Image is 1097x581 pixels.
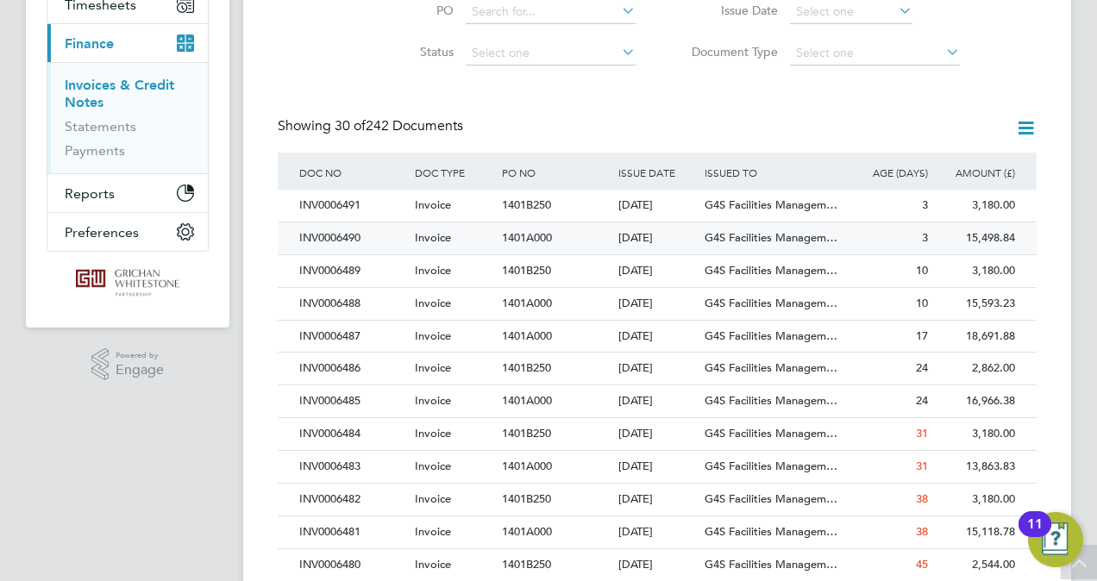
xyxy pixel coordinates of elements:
label: Document Type [679,44,778,59]
span: 1401B250 [502,491,551,506]
div: [DATE] [614,190,701,222]
div: 15,118.78 [932,516,1019,548]
button: Finance [47,24,208,62]
div: [DATE] [614,549,701,581]
input: Select one [790,41,960,66]
div: 2,544.00 [932,549,1019,581]
span: 1401B250 [502,557,551,572]
label: Status [354,44,454,59]
span: 3 [922,230,928,245]
div: Showing [278,117,467,135]
span: G4S Facilities Managem… [705,393,837,408]
span: 1401A000 [502,328,552,343]
div: ISSUE DATE [614,153,701,192]
label: PO [354,3,454,18]
button: Preferences [47,213,208,251]
span: 30 of [335,117,366,134]
div: [DATE] [614,484,701,515]
div: 15,498.84 [932,222,1019,254]
div: INV0006491 [295,190,411,222]
span: Finance [65,35,114,52]
span: Invoice [415,263,451,278]
div: PO NO [498,153,613,192]
span: Invoice [415,426,451,440]
div: INV0006481 [295,516,411,548]
span: 1401B250 [502,426,551,440]
span: 1401A000 [502,524,552,539]
span: 3 [922,197,928,212]
span: G4S Facilities Managem… [705,524,837,539]
div: INV0006486 [295,353,411,384]
div: AGE (DAYS) [845,153,932,192]
span: 31 [916,459,928,473]
span: Invoice [415,491,451,506]
a: Invoices & Credit Notes [65,77,174,110]
button: Open Resource Center, 11 new notifications [1028,512,1083,567]
a: Go to home page [47,269,209,297]
span: Invoice [415,296,451,310]
span: Invoice [415,524,451,539]
div: [DATE] [614,353,701,384]
a: Powered byEngage [91,348,165,381]
span: G4S Facilities Managem… [705,360,837,375]
span: 17 [916,328,928,343]
span: Invoice [415,393,451,408]
span: G4S Facilities Managem… [705,296,837,310]
img: grichanwhitestone-logo-retina.png [76,269,179,297]
div: AMOUNT (£) [932,153,1019,192]
span: 1401A000 [502,459,552,473]
div: [DATE] [614,516,701,548]
span: 1401B250 [502,360,551,375]
span: 242 Documents [335,117,463,134]
a: Payments [65,142,125,159]
span: Invoice [415,230,451,245]
span: Powered by [116,348,164,363]
div: ISSUED TO [700,153,845,192]
span: 38 [916,491,928,506]
div: 18,691.88 [932,321,1019,353]
span: 10 [916,263,928,278]
div: [DATE] [614,385,701,417]
span: 24 [916,393,928,408]
span: 1401A000 [502,296,552,310]
div: 15,593.23 [932,288,1019,320]
div: 2,862.00 [932,353,1019,384]
div: [DATE] [614,222,701,254]
span: 1401A000 [502,230,552,245]
div: 3,180.00 [932,255,1019,287]
span: G4S Facilities Managem… [705,328,837,343]
span: G4S Facilities Managem… [705,557,837,572]
span: 24 [916,360,928,375]
div: INV0006485 [295,385,411,417]
input: Select one [466,41,636,66]
span: 1401B250 [502,263,551,278]
span: Invoice [415,197,451,212]
div: INV0006483 [295,451,411,483]
span: Invoice [415,328,451,343]
div: Finance [47,62,208,173]
a: Statements [65,118,136,134]
span: Reports [65,185,115,202]
div: [DATE] [614,255,701,287]
div: [DATE] [614,418,701,450]
div: [DATE] [614,321,701,353]
span: Invoice [415,557,451,572]
span: G4S Facilities Managem… [705,459,837,473]
div: INV0006482 [295,484,411,515]
span: Invoice [415,459,451,473]
div: INV0006490 [295,222,411,254]
div: [DATE] [614,288,701,320]
div: 3,180.00 [932,190,1019,222]
span: G4S Facilities Managem… [705,426,837,440]
span: G4S Facilities Managem… [705,491,837,506]
div: 11 [1027,524,1043,547]
div: INV0006487 [295,321,411,353]
div: INV0006480 [295,549,411,581]
div: INV0006484 [295,418,411,450]
div: 3,180.00 [932,418,1019,450]
div: INV0006488 [295,288,411,320]
button: Reports [47,174,208,212]
span: 45 [916,557,928,572]
span: Engage [116,363,164,378]
div: [DATE] [614,451,701,483]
